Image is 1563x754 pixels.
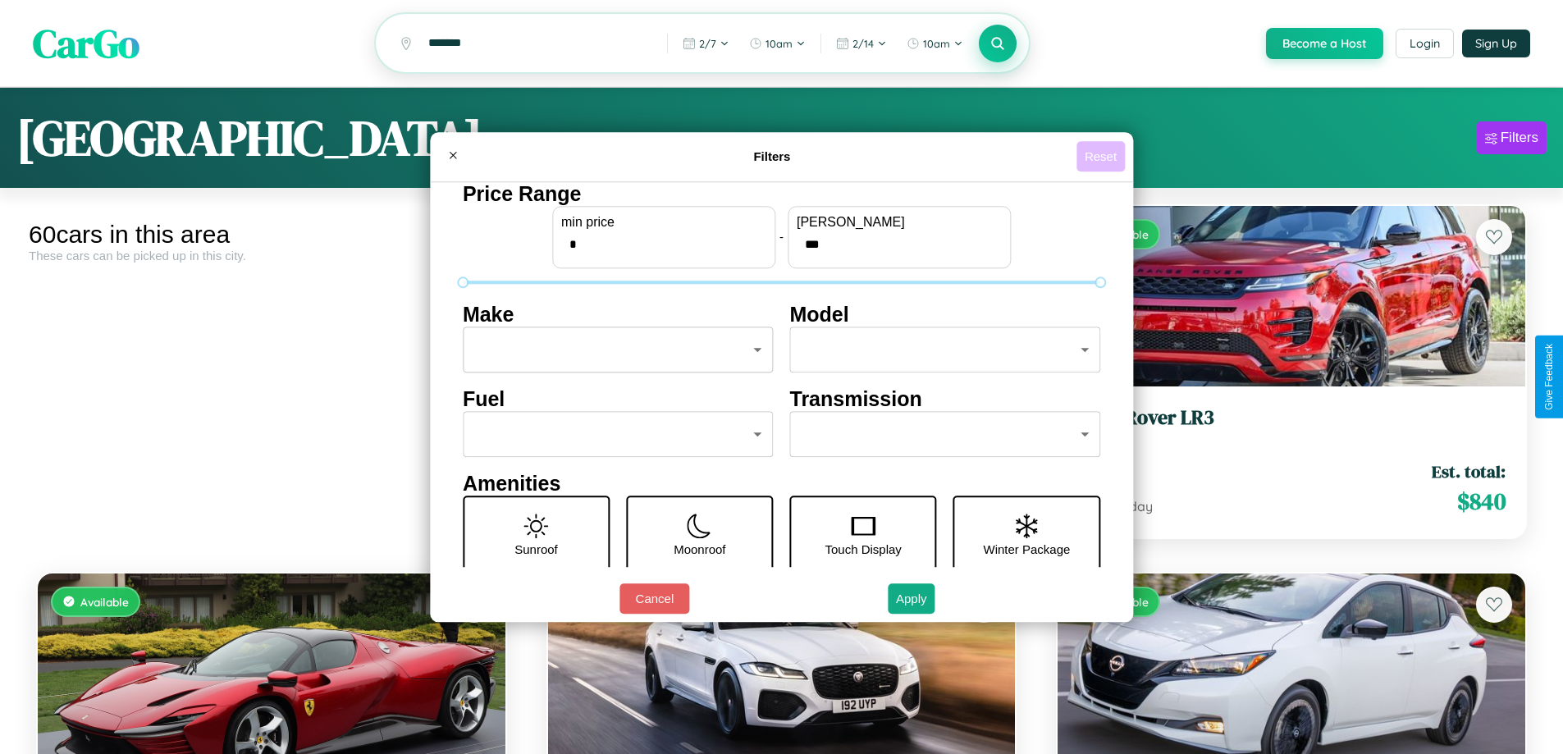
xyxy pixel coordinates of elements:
div: Give Feedback [1543,344,1555,410]
h4: Filters [468,149,1076,163]
label: [PERSON_NAME] [797,215,1002,230]
span: / day [1118,498,1153,514]
button: 2/14 [828,30,895,57]
h4: Transmission [790,387,1101,411]
h4: Price Range [463,182,1100,206]
span: $ 840 [1457,485,1506,518]
span: Est. total: [1432,459,1506,483]
button: 2/7 [674,30,738,57]
span: CarGo [33,16,139,71]
div: 60 cars in this area [29,221,514,249]
div: These cars can be picked up in this city. [29,249,514,263]
button: Filters [1477,121,1547,154]
p: Moonroof [674,538,725,560]
span: Available [80,595,129,609]
button: Apply [888,583,935,614]
span: 2 / 7 [699,37,716,50]
p: Touch Display [825,538,901,560]
button: Reset [1076,141,1125,171]
h3: Land Rover LR3 [1077,406,1506,430]
button: 10am [898,30,971,57]
p: Winter Package [984,538,1071,560]
h4: Fuel [463,387,774,411]
button: Sign Up [1462,30,1530,57]
h1: [GEOGRAPHIC_DATA] [16,104,482,171]
button: Cancel [619,583,689,614]
p: - [779,226,784,248]
h4: Amenities [463,472,1100,496]
span: 2 / 14 [852,37,874,50]
button: 10am [741,30,814,57]
h4: Model [790,303,1101,327]
span: 10am [766,37,793,50]
button: Login [1396,29,1454,58]
a: Land Rover LR32022 [1077,406,1506,446]
label: min price [561,215,766,230]
button: Become a Host [1266,28,1383,59]
h4: Make [463,303,774,327]
div: Filters [1501,130,1538,146]
p: Sunroof [514,538,558,560]
span: 10am [923,37,950,50]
